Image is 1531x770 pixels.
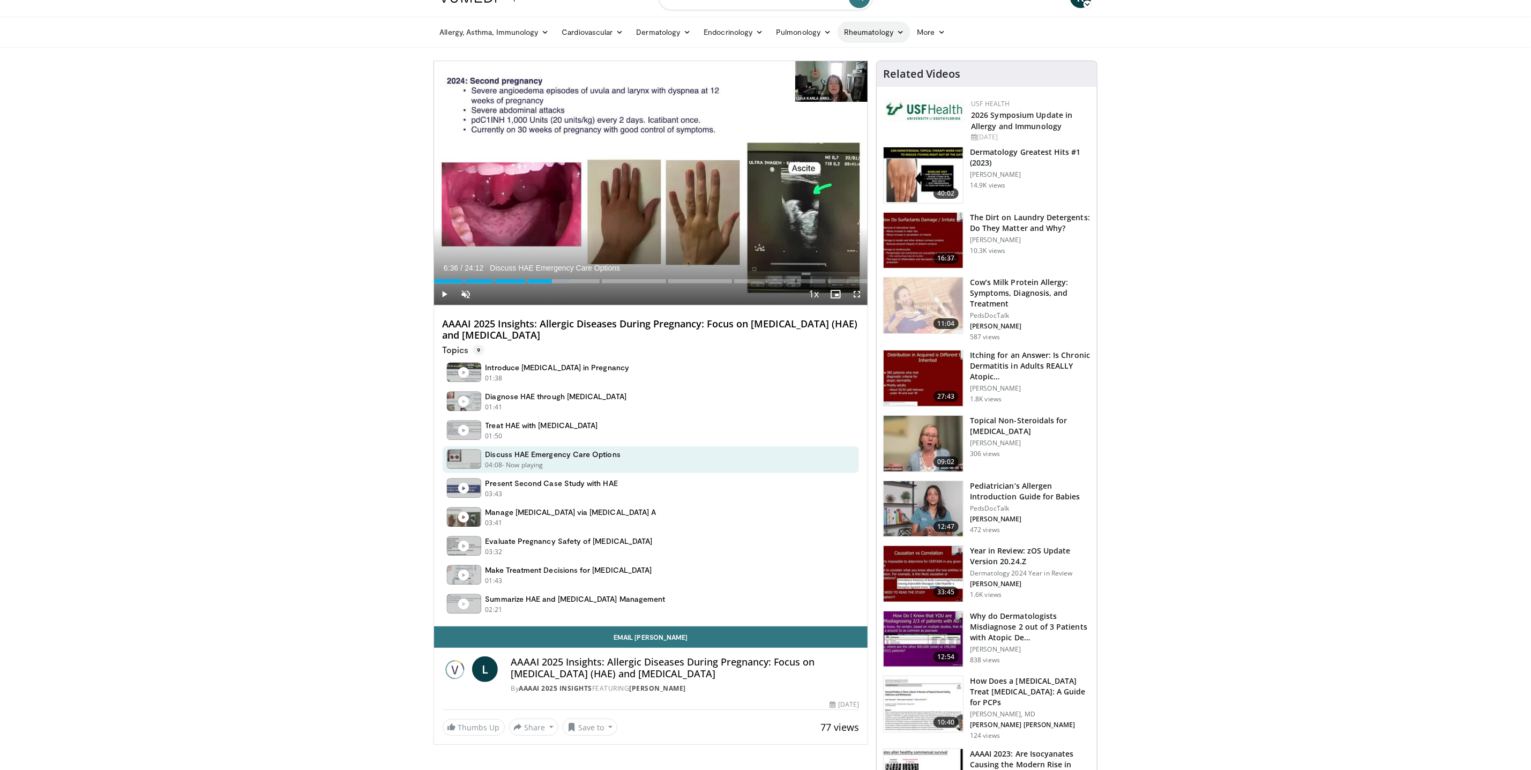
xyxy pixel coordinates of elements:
p: 03:43 [486,489,503,499]
a: Rheumatology [838,21,910,43]
p: 838 views [970,656,1000,664]
a: Allergy, Asthma, Immunology [434,21,556,43]
span: Discuss HAE Emergency Care Options [490,263,620,273]
span: 16:37 [933,253,959,264]
h4: Related Videos [883,68,960,80]
p: [PERSON_NAME] [970,439,1091,447]
h4: Discuss HAE Emergency Care Options [486,450,621,459]
h4: Introduce [MEDICAL_DATA] in Pregnancy [486,363,630,372]
button: Fullscreen [846,283,868,305]
span: 12:54 [933,652,959,662]
h4: Diagnose HAE through [MEDICAL_DATA] [486,392,626,401]
p: 587 views [970,333,1000,341]
span: 9 [473,345,484,355]
span: 24:12 [465,264,483,272]
p: 02:21 [486,605,503,615]
a: Email [PERSON_NAME] [434,626,868,648]
p: 01:38 [486,373,503,383]
span: 40:02 [933,188,959,199]
p: 1.8K views [970,395,1002,403]
p: 03:41 [486,518,503,528]
p: 472 views [970,526,1000,534]
p: PedsDocTalk [970,504,1091,513]
a: Cardiovascular [555,21,630,43]
div: [DATE] [971,132,1088,142]
div: By FEATURING [511,684,859,693]
img: 679a9ad2-471e-45af-b09d-51a1617eac4f.150x105_q85_crop-smart_upscale.jpg [884,546,963,602]
p: [PERSON_NAME] [970,515,1091,524]
span: 12:47 [933,521,959,532]
a: USF Health [971,99,1010,108]
img: 34a4b5e7-9a28-40cd-b963-80fdb137f70d.150x105_q85_crop-smart_upscale.jpg [884,416,963,472]
a: Thumbs Up [443,719,505,736]
p: 10.3K views [970,246,1005,255]
h4: Make Treatment Decisions for [MEDICAL_DATA] [486,565,652,575]
p: 14.9K views [970,181,1005,190]
button: Save to [563,719,617,736]
video-js: Video Player [434,61,868,305]
a: 16:37 The Dirt on Laundry Detergents: Do They Matter and Why? [PERSON_NAME] 10.3K views [883,212,1091,269]
span: 77 views [820,721,859,734]
p: PedsDocTalk [970,311,1091,320]
button: Play [434,283,455,305]
h3: How Does a [MEDICAL_DATA] Treat [MEDICAL_DATA]: A Guide for PCPs [970,676,1091,708]
p: 306 views [970,450,1000,458]
h4: AAAAI 2025 Insights: Allergic Diseases During Pregnancy: Focus on [MEDICAL_DATA] (HAE) and [MEDIC... [443,318,860,341]
p: [PERSON_NAME], MD [970,710,1091,719]
a: Pulmonology [770,21,838,43]
p: [PERSON_NAME] [970,645,1091,654]
a: AAAAI 2025 Insights [519,684,592,693]
a: 10:40 How Does a [MEDICAL_DATA] Treat [MEDICAL_DATA]: A Guide for PCPs [PERSON_NAME], MD [PERSON_... [883,676,1091,740]
h3: Year in Review: zOS Update Version 20.24.Z [970,545,1091,567]
span: 27:43 [933,391,959,402]
p: 01:41 [486,402,503,412]
p: Dermatology 2024 Year in Review [970,569,1091,578]
p: [PERSON_NAME] [PERSON_NAME] [970,721,1091,729]
p: 03:32 [486,547,503,557]
span: 6:36 [444,264,458,272]
img: 996d9bbe-63a3-457c-bdd3-3cecb4430d3c.150x105_q85_crop-smart_upscale.jpg [884,481,963,537]
p: 04:08 [486,460,503,470]
span: 33:45 [933,587,959,597]
h4: Treat HAE with [MEDICAL_DATA] [486,421,598,430]
h3: Cow’s Milk Protein Allergy: Symptoms, Diagnosis, and Treatment [970,277,1091,309]
div: [DATE] [830,700,859,709]
span: / [461,264,463,272]
h3: Topical Non-Steroidals for [MEDICAL_DATA] [970,415,1091,437]
img: a277380e-40b7-4f15-ab00-788b20d9d5d9.150x105_q85_crop-smart_upscale.jpg [884,278,963,333]
p: Topics [443,345,484,355]
a: L [472,656,498,682]
p: - Now playing [502,460,543,470]
img: c8c4a71e-0b17-4808-8173-cb58ef2cb9ea.150x105_q85_crop-smart_upscale.jpg [884,676,963,732]
button: Enable picture-in-picture mode [825,283,846,305]
a: 12:47 Pediatrician’s Allergen Introduction Guide for Babies PedsDocTalk [PERSON_NAME] 472 views [883,481,1091,537]
p: [PERSON_NAME] [970,322,1091,331]
p: [PERSON_NAME] [970,170,1091,179]
div: Progress Bar [434,279,868,283]
h3: Why do Dermatologists Misdiagnose 2 out of 3 Patients with Atopic De… [970,611,1091,643]
span: 10:40 [933,717,959,728]
img: 167f4955-2110-4677-a6aa-4d4647c2ca19.150x105_q85_crop-smart_upscale.jpg [884,147,963,203]
h4: Summarize HAE and [MEDICAL_DATA] Management [486,594,666,604]
p: 1.6K views [970,590,1002,599]
a: 12:54 Why do Dermatologists Misdiagnose 2 out of 3 Patients with Atopic De… [PERSON_NAME] 838 views [883,611,1091,668]
p: [PERSON_NAME] [970,236,1091,244]
a: Dermatology [630,21,698,43]
a: More [910,21,952,43]
a: [PERSON_NAME] [629,684,686,693]
p: [PERSON_NAME] [970,384,1091,393]
img: 6ba8804a-8538-4002-95e7-a8f8012d4a11.png.150x105_q85_autocrop_double_scale_upscale_version-0.2.jpg [885,99,966,123]
span: 09:02 [933,457,959,467]
p: [PERSON_NAME] [970,580,1091,588]
h4: AAAAI 2025 Insights: Allergic Diseases During Pregnancy: Focus on [MEDICAL_DATA] (HAE) and [MEDIC... [511,656,859,679]
img: 04dcb7f7-264d-4752-a9d5-5029d0eb82fd.150x105_q85_crop-smart_upscale.jpg [884,611,963,667]
a: 09:02 Topical Non-Steroidals for [MEDICAL_DATA] [PERSON_NAME] 306 views [883,415,1091,472]
p: 01:43 [486,576,503,586]
h4: Manage [MEDICAL_DATA] via [MEDICAL_DATA] A [486,507,656,517]
p: 01:50 [486,431,503,441]
h3: Dermatology Greatest Hits #1 (2023) [970,147,1091,168]
img: AAAAI 2025 Insights [443,656,468,682]
h3: The Dirt on Laundry Detergents: Do They Matter and Why? [970,212,1091,234]
button: Playback Rate [803,283,825,305]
